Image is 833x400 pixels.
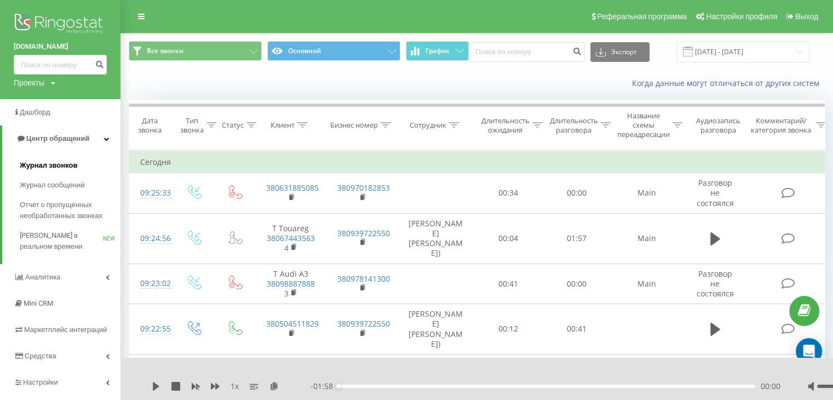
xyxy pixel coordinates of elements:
[20,226,120,256] a: [PERSON_NAME] в реальном времениNEW
[20,156,120,175] a: Журнал звонков
[222,121,244,130] div: Статус
[20,180,84,191] span: Журнал сообщений
[267,278,315,299] a: 380988878883
[25,273,60,281] span: Аналитика
[266,318,319,329] a: 380504511829
[14,41,107,52] a: [DOMAIN_NAME]
[26,134,89,142] span: Центр обращений
[20,175,120,195] a: Журнал сообщений
[481,116,530,135] div: Длительность ожидания
[14,55,107,75] input: Поиск по номеру
[761,381,780,392] span: 00:00
[706,12,777,21] span: Настройки профиля
[611,264,682,304] td: Main
[2,125,120,152] a: Центр обращений
[474,264,543,304] td: 00:41
[14,11,107,38] img: Ringostat logo
[550,116,598,135] div: Длительность разговора
[337,228,390,238] a: 380939722550
[20,230,103,252] span: [PERSON_NAME] в реальном времени
[20,160,77,171] span: Журнал звонков
[398,304,474,355] td: [PERSON_NAME] [PERSON_NAME])
[20,108,50,116] span: Дашборд
[410,121,446,130] div: Сотрудник
[14,77,44,88] div: Проекты
[474,173,543,214] td: 00:34
[140,273,162,294] div: 09:23:02
[24,299,53,307] span: Mini CRM
[749,116,813,135] div: Комментарий/категория звонка
[796,338,822,364] div: Open Intercom Messenger
[337,182,390,193] a: 380970182853
[180,116,204,135] div: Тип звонка
[255,213,326,264] td: Т Touareg
[140,182,162,204] div: 09:25:33
[543,264,611,304] td: 00:00
[20,199,115,221] span: Отчет о пропущенных необработанных звонках
[697,268,734,299] span: Разговор не состоялся
[20,195,120,226] a: Отчет о пропущенных необработанных звонках
[632,78,825,88] a: Когда данные могут отличаться от других систем
[23,378,58,386] span: Настройки
[795,12,818,21] span: Выход
[129,41,262,61] button: Все звонки
[406,41,469,61] button: График
[255,264,326,304] td: Т Audi A3
[692,116,745,135] div: Аудиозапись разговора
[129,116,170,135] div: Дата звонка
[311,381,338,392] span: - 01:58
[266,182,319,193] a: 380631885085
[611,173,682,214] td: Main
[129,151,830,173] td: Сегодня
[267,233,315,253] a: 380674435634
[330,121,378,130] div: Бизнес номер
[267,41,400,61] button: Основной
[611,213,682,264] td: Main
[597,12,687,21] span: Реферальная программа
[474,213,543,264] td: 00:04
[543,213,611,264] td: 01:57
[337,318,390,329] a: 380939722550
[543,173,611,214] td: 00:00
[426,47,450,55] span: График
[25,352,56,360] span: Средства
[543,304,611,355] td: 00:41
[474,304,543,355] td: 00:12
[617,111,670,139] div: Название схемы переадресации
[398,213,474,264] td: [PERSON_NAME] [PERSON_NAME])
[336,384,341,388] div: Accessibility label
[231,381,239,392] span: 1 x
[697,178,734,208] span: Разговор не состоялся
[271,121,295,130] div: Клиент
[337,273,390,284] a: 380978141300
[590,42,650,62] button: Экспорт
[469,42,585,62] input: Поиск по номеру
[147,47,183,55] span: Все звонки
[140,228,162,249] div: 09:24:56
[24,325,107,334] span: Маркетплейс интеграций
[140,318,162,340] div: 09:22:55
